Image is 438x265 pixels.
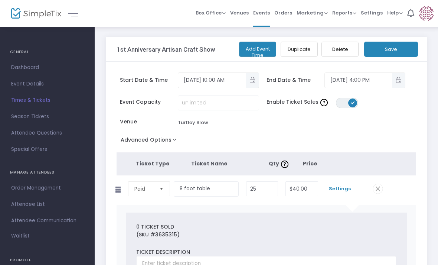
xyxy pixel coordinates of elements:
button: Select [156,182,167,196]
button: Toggle popup [246,73,259,88]
span: Price [303,160,317,167]
label: (SKU #3635315) [136,231,180,239]
span: Reports [332,9,356,16]
span: Order Management [11,183,84,193]
button: Duplicate [281,42,318,57]
label: 0 Ticket sold [136,223,174,231]
span: Ticket Name [191,160,228,167]
span: Start Date & Time [120,76,178,84]
button: Add Event Time [239,42,276,57]
span: Special Offers [11,145,84,154]
span: Ticket Type [136,160,170,167]
button: Advanced Options [117,135,184,148]
span: ON [351,101,354,104]
input: Enter a ticket type name. e.g. General Admission [174,181,239,197]
span: Attendee Communication [11,216,84,226]
h3: 1st Anniversary Artisan Craft Show [117,46,215,53]
span: Settings [326,185,354,193]
div: Turtley Slow [178,119,208,126]
span: Venues [230,3,249,22]
span: Attendee Questions [11,128,84,138]
button: Toggle popup [392,73,405,88]
span: Box Office [196,9,226,16]
span: Help [387,9,403,16]
span: End Date & Time [267,76,324,84]
span: Event Details [11,79,84,89]
input: unlimited [178,96,259,110]
span: Event Capacity [120,98,178,106]
span: Dashboard [11,63,84,72]
span: Marketing [297,9,328,16]
label: Ticket Description [136,248,190,256]
img: question-mark [281,161,288,168]
span: Orders [274,3,292,22]
h4: MANAGE ATTENDEES [10,165,85,180]
span: Paid [134,185,153,193]
span: Events [253,3,270,22]
button: Save [364,42,418,57]
span: Attendee List [11,200,84,209]
input: Select date & time [325,74,392,86]
input: Select date & time [178,74,246,86]
span: Times & Tickets [11,96,84,105]
span: Settings [361,3,383,22]
input: Price [286,182,317,196]
span: Season Tickets [11,112,84,122]
span: Venue [120,118,178,126]
img: question-mark [320,99,328,106]
span: Waitlist [11,232,30,240]
button: Delete [321,42,359,57]
h4: GENERAL [10,45,85,59]
span: Enable Ticket Sales [267,98,336,106]
span: Qty [269,160,290,167]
